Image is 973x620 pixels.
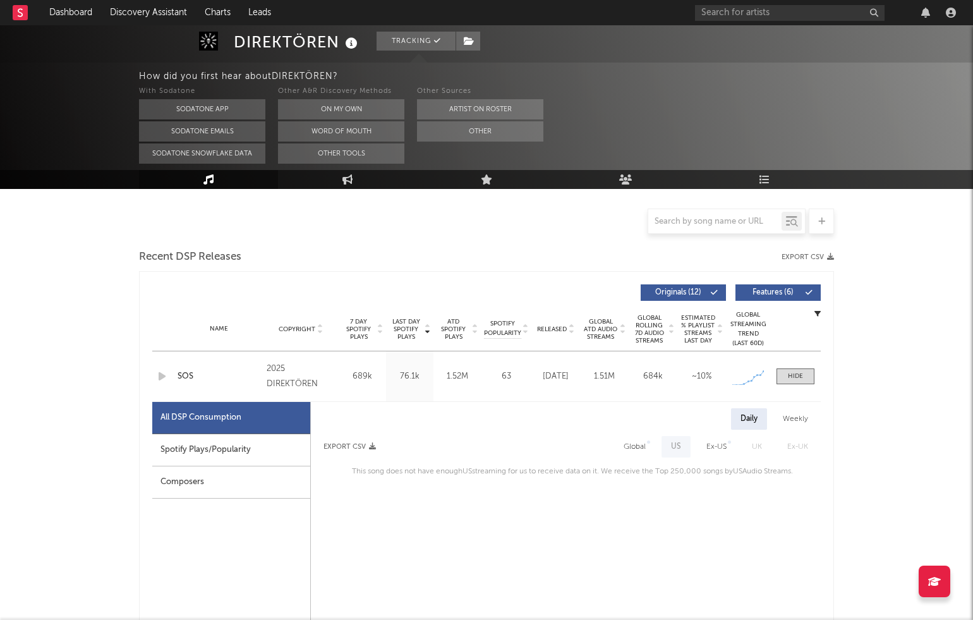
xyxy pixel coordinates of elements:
[735,284,821,301] button: Features(6)
[139,69,973,84] div: How did you first hear about DIREKTÖREN ?
[139,84,265,99] div: With Sodatone
[342,318,375,341] span: 7 Day Spotify Plays
[484,370,528,383] div: 63
[139,143,265,164] button: Sodatone Snowflake Data
[234,32,361,52] div: DIREKTÖREN
[782,253,834,261] button: Export CSV
[641,284,726,301] button: Originals(12)
[437,370,478,383] div: 1.52M
[139,99,265,119] button: Sodatone App
[484,319,521,338] span: Spotify Popularity
[377,32,456,51] button: Tracking
[342,370,383,383] div: 689k
[632,370,674,383] div: 684k
[695,5,885,21] input: Search for artists
[389,370,430,383] div: 76.1k
[706,439,727,454] div: Ex-US
[278,99,404,119] button: On My Own
[535,370,577,383] div: [DATE]
[537,325,567,333] span: Released
[680,370,723,383] div: ~ 10 %
[680,314,715,344] span: Estimated % Playlist Streams Last Day
[278,121,404,142] button: Word Of Mouth
[744,289,802,296] span: Features ( 6 )
[437,318,470,341] span: ATD Spotify Plays
[731,408,767,430] div: Daily
[417,84,543,99] div: Other Sources
[583,318,618,341] span: Global ATD Audio Streams
[729,310,767,348] div: Global Streaming Trend (Last 60D)
[178,370,260,383] a: SOS
[152,434,310,466] div: Spotify Plays/Popularity
[178,324,260,334] div: Name
[583,370,625,383] div: 1.51M
[648,217,782,227] input: Search by song name or URL
[160,410,241,425] div: All DSP Consumption
[649,289,707,296] span: Originals ( 12 )
[152,402,310,434] div: All DSP Consumption
[339,464,793,479] div: This song does not have enough US streaming for us to receive data on it. We receive the Top 250,...
[773,408,818,430] div: Weekly
[417,99,543,119] button: Artist on Roster
[139,121,265,142] button: Sodatone Emails
[417,121,543,142] button: Other
[279,325,315,333] span: Copyright
[278,84,404,99] div: Other A&R Discovery Methods
[267,362,335,392] div: 2025 DIREKTÖREN
[389,318,423,341] span: Last Day Spotify Plays
[632,314,667,344] span: Global Rolling 7D Audio Streams
[139,250,241,265] span: Recent DSP Releases
[323,443,376,451] button: Export CSV
[278,143,404,164] button: Other Tools
[152,466,310,499] div: Composers
[624,439,646,454] div: Global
